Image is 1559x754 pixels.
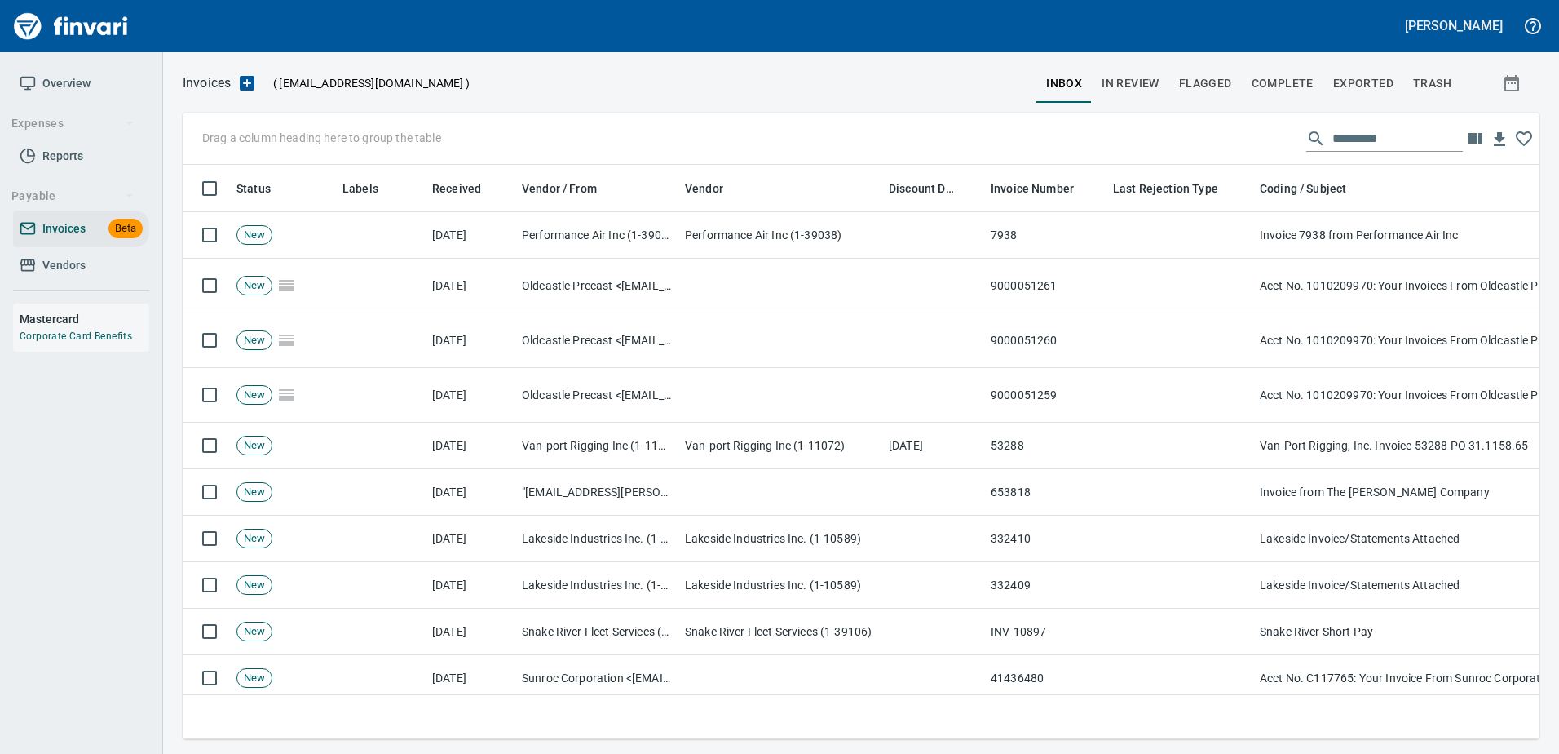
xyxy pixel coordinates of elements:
td: 332410 [984,516,1106,562]
td: 9000051260 [984,313,1106,368]
td: [DATE] [882,423,984,469]
h5: [PERSON_NAME] [1405,17,1503,34]
td: Oldcastle Precast <[EMAIL_ADDRESS][DOMAIN_NAME]> [515,259,678,313]
a: Vendors [13,247,149,284]
td: INV-10897 [984,609,1106,655]
span: Reports [42,146,83,166]
td: [DATE] [426,469,515,516]
td: [DATE] [426,562,515,609]
td: Snake River Fleet Services (1-39106) [678,609,882,655]
nav: breadcrumb [183,73,231,93]
button: Expenses [5,109,141,139]
span: New [237,578,272,593]
span: Expenses [11,113,135,134]
span: New [237,485,272,500]
td: 41436480 [984,655,1106,702]
td: [DATE] [426,212,515,259]
span: Vendor [685,179,723,198]
span: Complete [1252,73,1314,94]
span: Coding / Subject [1260,179,1367,198]
td: Lakeside Industries Inc. (1-10589) [678,516,882,562]
span: Labels [342,179,400,198]
td: Lakeside Industries Inc. (1-10589) [515,562,678,609]
span: New [237,333,272,348]
span: trash [1413,73,1451,94]
td: [DATE] [426,259,515,313]
button: Click to remember these column choices [1512,126,1536,151]
span: In Review [1102,73,1159,94]
span: Overview [42,73,91,94]
td: [DATE] [426,423,515,469]
h6: Mastercard [20,310,149,328]
span: Coding / Subject [1260,179,1346,198]
span: Vendor [685,179,744,198]
td: 7938 [984,212,1106,259]
span: New [237,438,272,454]
p: Invoices [183,73,231,93]
span: Received [432,179,502,198]
button: Choose columns to display [1463,126,1487,151]
span: Pages Split [272,388,300,401]
td: Sunroc Corporation <[EMAIL_ADDRESS][DOMAIN_NAME]> [515,655,678,702]
p: ( ) [263,75,470,91]
td: Oldcastle Precast <[EMAIL_ADDRESS][DOMAIN_NAME]> [515,368,678,423]
span: Pages Split [272,333,300,346]
span: Exported [1333,73,1393,94]
td: Oldcastle Precast <[EMAIL_ADDRESS][DOMAIN_NAME]> [515,313,678,368]
td: [DATE] [426,516,515,562]
span: Discount Date [889,179,956,198]
span: Vendor / From [522,179,618,198]
span: Status [236,179,271,198]
td: Van-port Rigging Inc (1-11072) [515,423,678,469]
span: New [237,278,272,294]
span: Discount Date [889,179,978,198]
span: Beta [108,220,143,238]
span: New [237,531,272,547]
td: Snake River Fleet Services (1-39106) [515,609,678,655]
span: New [237,388,272,403]
span: Labels [342,179,378,198]
td: 332409 [984,562,1106,609]
span: Invoice Number [991,179,1095,198]
span: Flagged [1179,73,1232,94]
td: 9000051259 [984,368,1106,423]
td: Lakeside Industries Inc. (1-10589) [515,516,678,562]
a: Corporate Card Benefits [20,330,132,342]
span: Status [236,179,292,198]
span: New [237,624,272,640]
span: Invoices [42,219,86,239]
td: [DATE] [426,655,515,702]
button: Download Table [1487,127,1512,152]
td: "[EMAIL_ADDRESS][PERSON_NAME][DOMAIN_NAME]" <[EMAIL_ADDRESS][PERSON_NAME][DOMAIN_NAME]> [515,469,678,516]
span: Received [432,179,481,198]
td: 53288 [984,423,1106,469]
a: Reports [13,138,149,175]
span: Payable [11,186,135,206]
td: Performance Air Inc (1-39038) [678,212,882,259]
span: Last Rejection Type [1113,179,1239,198]
span: inbox [1046,73,1082,94]
span: Invoice Number [991,179,1074,198]
td: [DATE] [426,609,515,655]
button: Upload an Invoice [231,73,263,93]
img: Finvari [10,7,132,46]
td: Performance Air Inc (1-39038) [515,212,678,259]
td: Van-port Rigging Inc (1-11072) [678,423,882,469]
td: [DATE] [426,368,515,423]
span: [EMAIL_ADDRESS][DOMAIN_NAME] [277,75,465,91]
span: Vendor / From [522,179,597,198]
span: Vendors [42,255,86,276]
span: New [237,228,272,243]
span: New [237,671,272,686]
a: Overview [13,65,149,102]
td: Lakeside Industries Inc. (1-10589) [678,562,882,609]
td: 653818 [984,469,1106,516]
td: [DATE] [426,313,515,368]
a: InvoicesBeta [13,211,149,247]
button: [PERSON_NAME] [1401,13,1507,38]
span: Pages Split [272,278,300,291]
p: Drag a column heading here to group the table [202,130,441,146]
button: Show invoices within a particular date range [1487,69,1539,98]
button: Payable [5,181,141,211]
